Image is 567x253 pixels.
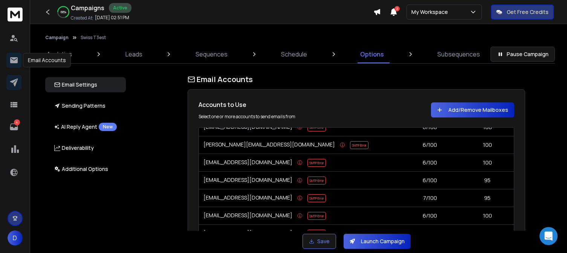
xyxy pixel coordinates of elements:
span: 2 [394,6,400,11]
a: 4 [6,119,21,134]
p: Schedule [281,50,307,59]
button: D [8,230,23,245]
p: 4 [14,119,20,125]
a: Schedule [277,45,312,63]
p: Leads [125,50,142,59]
button: Email Settings [45,77,126,92]
p: Get Free Credits [507,8,549,16]
h1: Campaigns [71,3,104,12]
a: Leads [121,45,147,63]
p: 68 % [61,10,66,14]
p: Created At: [71,15,93,21]
p: Email Settings [54,81,97,88]
a: Analytics [42,45,76,63]
h1: Email Accounts [188,74,525,85]
p: Analytics [47,50,72,59]
button: Campaign [45,35,69,41]
p: My Workspace [411,8,451,16]
p: [DATE] 02:51 PM [95,15,129,21]
div: Active [109,3,131,13]
button: Get Free Credits [491,5,554,20]
p: Swiss T3est [81,35,106,41]
p: Options [360,50,384,59]
a: Subsequences [433,45,484,63]
button: Pause Campaign [491,47,555,62]
div: Open Intercom Messenger [539,227,558,245]
a: Sequences [191,45,232,63]
p: Sequences [196,50,228,59]
p: Subsequences [437,50,480,59]
div: Email Accounts [23,53,71,67]
a: Options [356,45,388,63]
